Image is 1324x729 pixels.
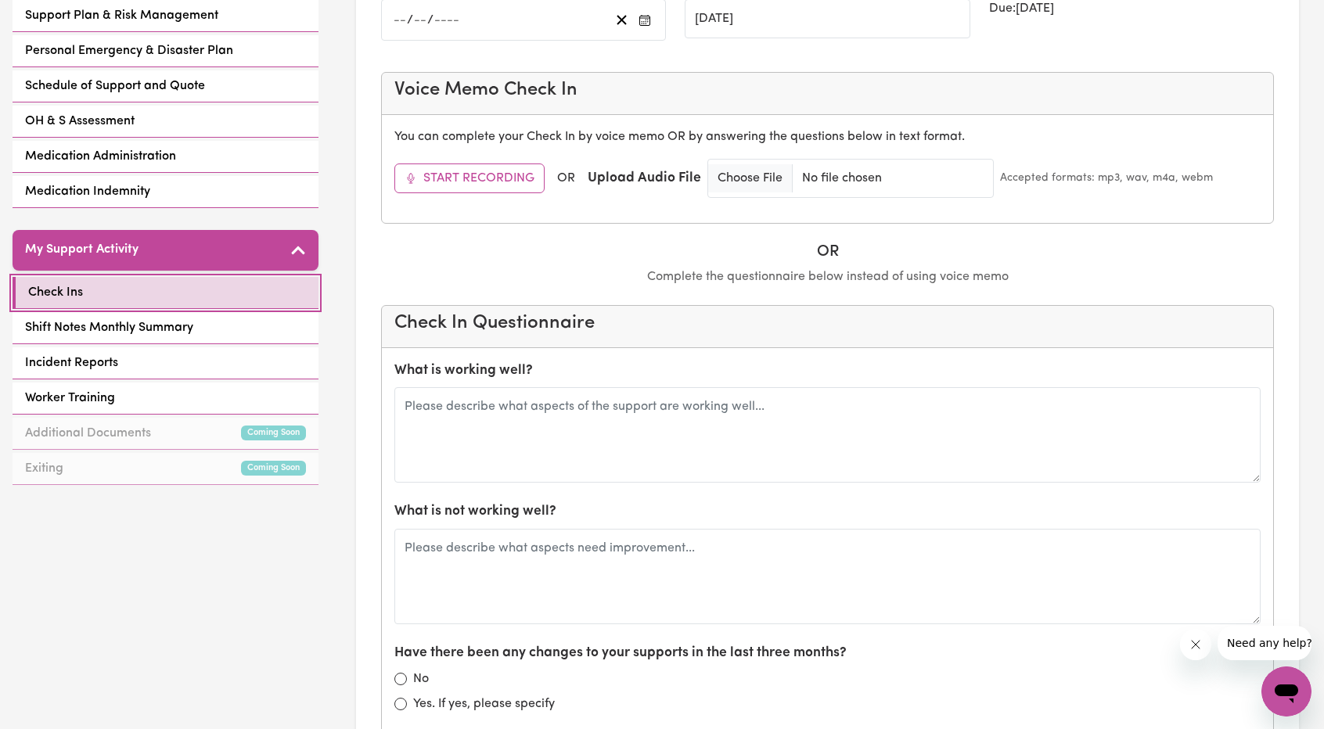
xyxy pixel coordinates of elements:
span: Personal Emergency & Disaster Plan [25,41,233,60]
span: Worker Training [25,389,115,408]
a: Check Ins [13,277,318,309]
span: Medication Administration [25,147,176,166]
span: Need any help? [9,11,95,23]
iframe: Message from company [1218,626,1311,660]
button: My Support Activity [13,230,318,271]
span: OR [557,169,575,188]
a: Worker Training [13,382,318,415]
a: ExitingComing Soon [13,453,318,485]
a: Incident Reports [13,347,318,379]
input: ---- [434,9,460,31]
input: -- [393,9,407,31]
label: Have there been any changes to your supports in the last three months? [394,643,847,663]
span: / [407,13,413,27]
a: Medication Indemnity [13,176,318,208]
a: Shift Notes Monthly Summary [13,312,318,344]
small: Coming Soon [241,426,306,440]
small: Coming Soon [241,461,306,476]
a: Personal Emergency & Disaster Plan [13,35,318,67]
a: Additional DocumentsComing Soon [13,418,318,450]
iframe: Close message [1180,629,1211,660]
label: What is working well? [394,361,533,381]
label: Upload Audio File [588,168,701,189]
a: OH & S Assessment [13,106,318,138]
input: -- [413,9,427,31]
p: You can complete your Check In by voice memo OR by answering the questions below in text format. [394,127,1261,146]
h4: Check In Questionnaire [394,312,1261,335]
small: Accepted formats: mp3, wav, m4a, webm [1000,170,1213,186]
span: Incident Reports [25,354,118,372]
button: Start Recording [394,163,545,193]
span: Schedule of Support and Quote [25,77,205,95]
label: Yes. If yes, please specify [413,695,555,713]
span: / [427,13,434,27]
iframe: Button to launch messaging window [1261,666,1311,716]
label: No [413,670,429,688]
h5: OR [381,242,1274,261]
h4: Voice Memo Check In [394,79,1261,102]
label: What is not working well? [394,501,556,522]
span: Additional Documents [25,424,151,443]
span: Exiting [25,459,63,478]
span: Shift Notes Monthly Summary [25,318,193,337]
span: OH & S Assessment [25,112,135,131]
a: Schedule of Support and Quote [13,70,318,102]
span: Medication Indemnity [25,182,150,201]
p: Complete the questionnaire below instead of using voice memo [381,268,1274,286]
span: Support Plan & Risk Management [25,6,218,25]
span: Check Ins [28,283,83,302]
h5: My Support Activity [25,242,139,257]
a: Medication Administration [13,141,318,173]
